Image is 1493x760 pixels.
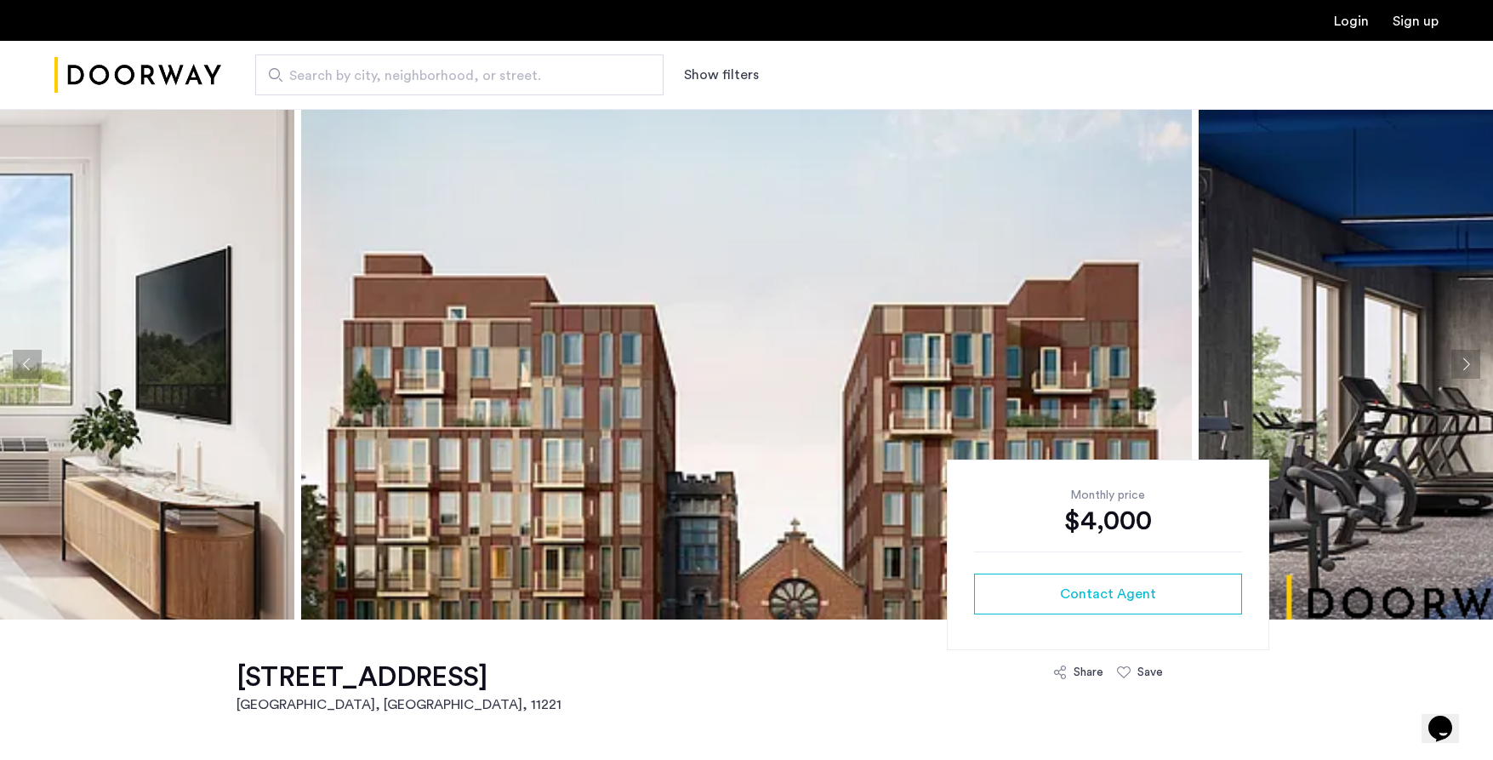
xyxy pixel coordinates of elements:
a: Login [1334,14,1369,28]
iframe: chat widget [1422,692,1476,743]
div: Monthly price [974,487,1242,504]
img: apartment [301,109,1192,620]
a: [STREET_ADDRESS][GEOGRAPHIC_DATA], [GEOGRAPHIC_DATA], 11221 [236,660,561,715]
div: Share [1074,664,1103,681]
button: Show or hide filters [684,65,759,85]
a: Cazamio Logo [54,43,221,107]
img: logo [54,43,221,107]
span: Search by city, neighborhood, or street. [289,66,616,86]
a: Registration [1393,14,1439,28]
input: Apartment Search [255,54,664,95]
button: Next apartment [1451,350,1480,379]
button: Previous apartment [13,350,42,379]
span: Contact Agent [1060,584,1156,604]
h1: [STREET_ADDRESS] [236,660,561,694]
div: $4,000 [974,504,1242,538]
button: button [974,574,1242,614]
h2: [GEOGRAPHIC_DATA], [GEOGRAPHIC_DATA] , 11221 [236,694,561,715]
div: Save [1137,664,1163,681]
